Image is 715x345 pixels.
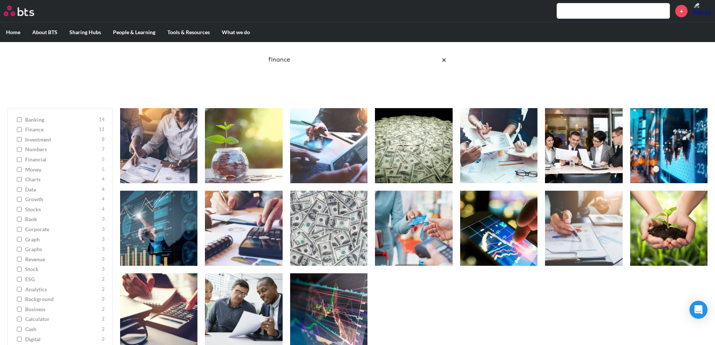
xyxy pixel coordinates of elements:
[17,307,22,312] input: business 2
[17,147,22,152] input: numbers 7
[17,187,22,192] input: data 4
[675,5,688,17] a: +
[102,276,105,283] span: 2
[17,227,22,232] input: corporate 3
[25,265,100,273] span: stock
[17,117,22,122] input: banking 14
[25,276,100,283] span: ESG
[17,327,22,332] input: cash 2
[17,287,22,292] input: analytics 2
[25,226,100,233] span: corporate
[63,23,107,42] label: Sharing Hubs
[102,325,105,333] span: 2
[17,137,22,142] input: investment 8
[17,277,22,282] input: ESG 2
[25,256,100,263] span: revenue
[161,23,216,42] label: Tools & Resources
[689,301,707,319] div: Open Intercom Messenger
[17,247,22,252] input: graphs 3
[25,336,100,343] span: digital
[693,2,711,20] img: Patrick Kammerer
[102,246,105,253] span: 3
[17,337,22,342] input: digital 2
[25,306,100,313] span: business
[314,78,401,85] a: Ask a Question/Provide Feedback
[102,226,105,233] span: 3
[102,265,105,273] span: 3
[17,237,22,242] input: graph 3
[102,176,105,183] span: 4
[102,166,105,173] span: 5
[25,236,100,243] span: graph
[102,136,105,143] span: 8
[437,50,452,70] button: Clear the search query.
[4,6,34,16] img: BTS Logo
[4,6,48,16] a: Go home
[102,256,105,263] span: 3
[102,206,105,213] span: 4
[25,136,100,143] span: investment
[25,166,100,173] span: money
[17,197,22,202] input: growth 4
[102,286,105,293] span: 2
[99,116,105,124] span: 14
[693,2,711,20] a: Profile
[25,206,100,213] span: stocks
[102,146,105,153] span: 7
[99,126,105,133] span: 11
[25,126,97,133] span: finance
[17,207,22,212] input: stocks 4
[25,246,100,253] span: graphs
[25,315,100,323] span: calculator
[26,23,63,42] label: About BTS
[25,215,100,223] span: bank
[17,217,22,222] input: bank 3
[25,176,100,183] span: charts
[25,156,100,163] span: financial
[17,316,22,322] input: calculator 2
[264,50,452,70] input: Search here…
[17,297,22,302] input: background 2
[17,257,22,262] input: revenue 3
[102,236,105,243] span: 3
[102,295,105,303] span: 2
[17,267,22,272] input: stock 3
[25,325,100,333] span: cash
[17,157,22,162] input: financial 5
[25,116,97,124] span: banking
[17,127,22,132] input: finance 11
[25,186,100,193] span: data
[102,336,105,343] span: 2
[102,315,105,323] span: 2
[25,146,100,153] span: numbers
[216,23,256,42] label: What we do
[102,186,105,193] span: 4
[17,167,22,172] input: money 5
[107,23,161,42] label: People & Learning
[102,215,105,223] span: 3
[102,306,105,313] span: 2
[17,177,22,182] input: charts 4
[25,286,100,293] span: analytics
[25,196,100,203] span: growth
[102,156,105,163] span: 5
[25,295,100,303] span: background
[102,196,105,203] span: 4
